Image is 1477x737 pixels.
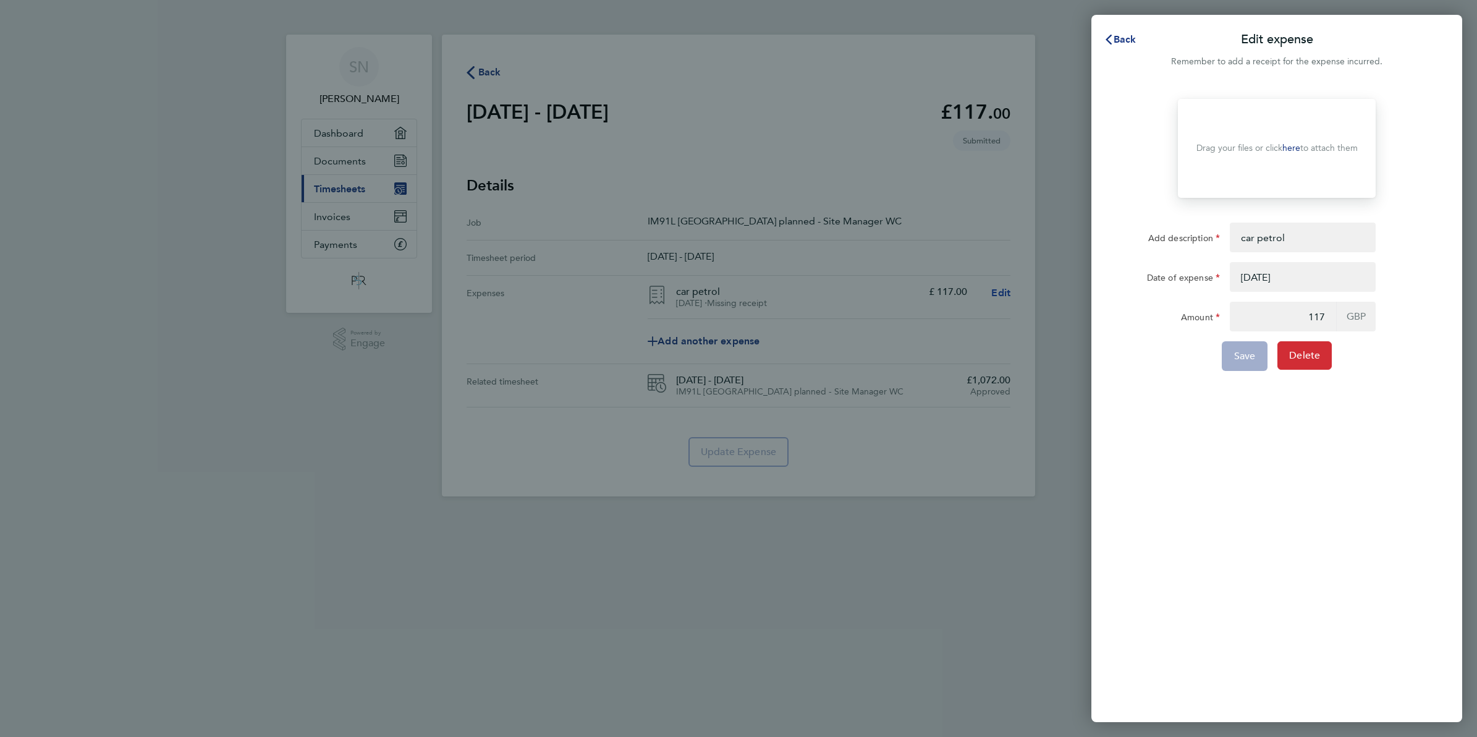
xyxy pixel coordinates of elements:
button: Delete [1277,341,1332,370]
input: E.g. Transport [1230,223,1376,252]
span: GBP [1336,302,1376,331]
span: Back [1114,33,1136,45]
label: Add description [1148,232,1220,247]
label: Amount [1181,312,1220,326]
div: Remember to add a receipt for the expense incurred. [1091,54,1462,69]
p: Drag your files or click to attach them [1196,142,1358,155]
p: Edit expense [1241,31,1313,48]
button: Back [1091,27,1149,52]
span: Delete [1289,349,1320,362]
label: Date of expense [1147,272,1220,287]
input: 00.00 [1230,302,1336,331]
a: here [1282,143,1300,153]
